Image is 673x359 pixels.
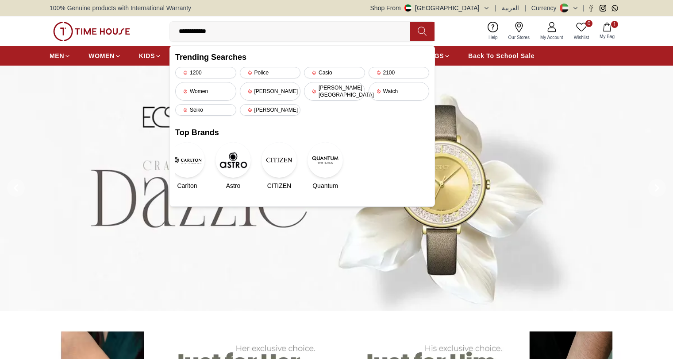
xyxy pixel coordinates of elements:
img: Astro [215,142,251,178]
div: 2100 [369,67,430,78]
img: Carlton [169,142,205,178]
a: CITIZENCITIZEN [267,142,291,190]
span: | [495,4,497,12]
a: Help [483,20,503,43]
h2: Top Brands [175,126,429,139]
a: WOMEN [88,48,121,64]
span: My Account [537,34,567,41]
div: Casio [304,67,365,78]
div: Police [240,67,301,78]
div: 1200 [175,67,236,78]
a: BAGS [425,48,450,64]
span: Astro [226,181,241,190]
span: Our Stores [505,34,533,41]
span: Help [485,34,501,41]
span: My Bag [596,33,618,40]
span: | [524,4,526,12]
img: Quantum [308,142,343,178]
button: العربية [502,4,519,12]
button: 1My Bag [594,21,620,42]
div: [PERSON_NAME][GEOGRAPHIC_DATA] [304,82,365,101]
a: QuantumQuantum [313,142,337,190]
a: Whatsapp [611,5,618,12]
a: KIDS [139,48,162,64]
img: ... [53,22,130,41]
a: CarltonCarlton [175,142,199,190]
span: 100% Genuine products with International Warranty [50,4,191,12]
span: CITIZEN [267,181,291,190]
a: Our Stores [503,20,535,43]
span: Wishlist [570,34,592,41]
span: WOMEN [88,51,115,60]
button: Shop From[GEOGRAPHIC_DATA] [370,4,490,12]
div: Currency [531,4,560,12]
h2: Trending Searches [175,51,429,63]
span: Carlton [177,181,197,190]
span: MEN [50,51,64,60]
a: AstroAstro [221,142,245,190]
span: Back To School Sale [468,51,535,60]
a: Instagram [600,5,606,12]
div: [PERSON_NAME] [240,104,301,116]
a: 0Wishlist [569,20,594,43]
span: | [582,4,584,12]
span: Quantum [312,181,338,190]
img: United Arab Emirates [404,4,411,12]
a: Back To School Sale [468,48,535,64]
div: Watch [369,82,430,101]
span: 1 [611,21,618,28]
div: Women [175,82,236,101]
a: MEN [50,48,71,64]
img: CITIZEN [262,142,297,178]
span: KIDS [139,51,155,60]
span: 0 [585,20,592,27]
a: Facebook [588,5,594,12]
div: Seiko [175,104,236,116]
div: [PERSON_NAME] [240,82,301,101]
